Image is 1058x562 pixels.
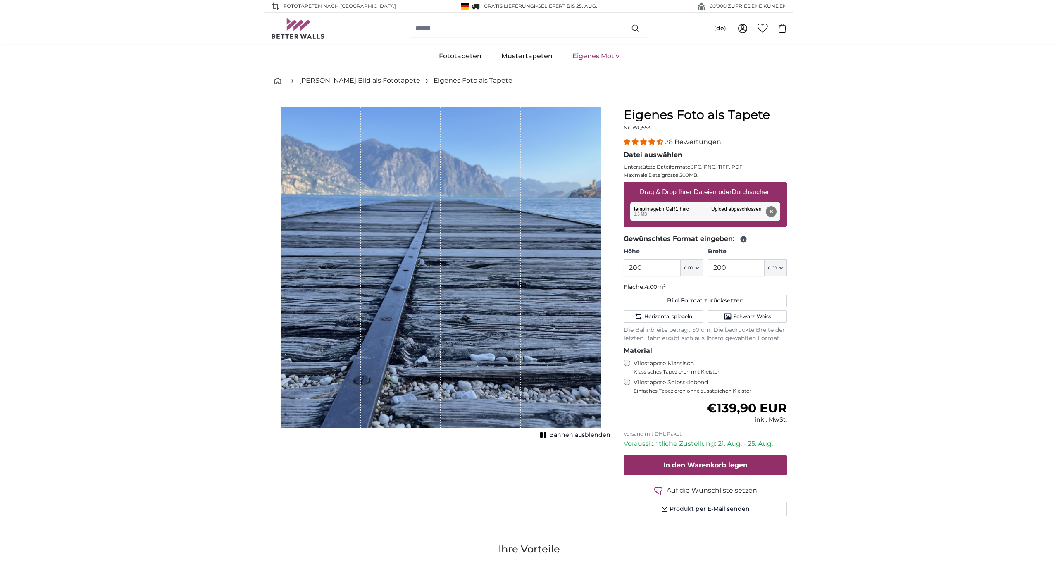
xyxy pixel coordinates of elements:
[684,264,693,272] span: cm
[271,67,787,94] nav: breadcrumbs
[434,76,512,86] a: Eigenes Foto als Tapete
[645,283,666,291] span: 4.00m²
[624,485,787,495] button: Auf die Wunschliste setzen
[732,188,771,195] u: Durchsuchen
[624,124,651,131] span: Nr. WQ553
[624,248,703,256] label: Höhe
[708,21,733,36] button: (de)
[271,107,610,438] div: 1 of 1
[624,150,787,160] legend: Datei auswählen
[634,360,780,375] label: Vliestapete Klassisch
[538,429,610,441] button: Bahnen ausblenden
[624,346,787,356] legend: Material
[707,400,787,416] span: €139,90 EUR
[634,388,787,394] span: Einfaches Tapezieren ohne zusätzlichen Kleister
[484,3,535,9] span: GRATIS Lieferung!
[624,138,665,146] span: 4.32 stars
[429,45,491,67] a: Fototapeten
[562,45,629,67] a: Eigenes Motiv
[734,313,771,320] span: Schwarz-Weiss
[537,3,597,9] span: Geliefert bis 25. Aug.
[634,379,787,394] label: Vliestapete Selbstklebend
[665,138,721,146] span: 28 Bewertungen
[624,455,787,475] button: In den Warenkorb legen
[765,259,787,276] button: cm
[710,2,787,10] span: 60'000 ZUFRIEDENE KUNDEN
[768,264,777,272] span: cm
[271,543,787,556] h3: Ihre Vorteile
[707,416,787,424] div: inkl. MwSt.
[624,234,787,244] legend: Gewünschtes Format eingeben:
[624,431,787,437] p: Versand mit DHL Paket
[624,295,787,307] button: Bild Format zurücksetzen
[708,248,787,256] label: Breite
[663,461,748,469] span: In den Warenkorb legen
[549,431,610,439] span: Bahnen ausblenden
[491,45,562,67] a: Mustertapeten
[634,369,780,375] span: Klassisches Tapezieren mit Kleister
[644,313,692,320] span: Horizontal spiegeln
[535,3,597,9] span: -
[624,502,787,516] button: Produkt per E-Mail senden
[624,164,787,170] p: Unterstützte Dateiformate JPG, PNG, TIFF, PDF.
[624,310,703,323] button: Horizontal spiegeln
[624,107,787,122] h1: Eigenes Foto als Tapete
[284,2,396,10] span: Fototapeten nach [GEOGRAPHIC_DATA]
[624,172,787,179] p: Maximale Dateigrösse 200MB.
[624,283,787,291] p: Fläche:
[624,326,787,343] p: Die Bahnbreite beträgt 50 cm. Die bedruckte Breite der letzten Bahn ergibt sich aus Ihrem gewählt...
[624,439,787,449] p: Voraussichtliche Zustellung: 21. Aug. - 25. Aug.
[708,310,787,323] button: Schwarz-Weiss
[667,486,757,495] span: Auf die Wunschliste setzen
[461,3,469,10] img: Deutschland
[299,76,420,86] a: [PERSON_NAME] Bild als Fototapete
[636,184,774,200] label: Drag & Drop Ihrer Dateien oder
[681,259,703,276] button: cm
[271,18,325,39] img: Betterwalls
